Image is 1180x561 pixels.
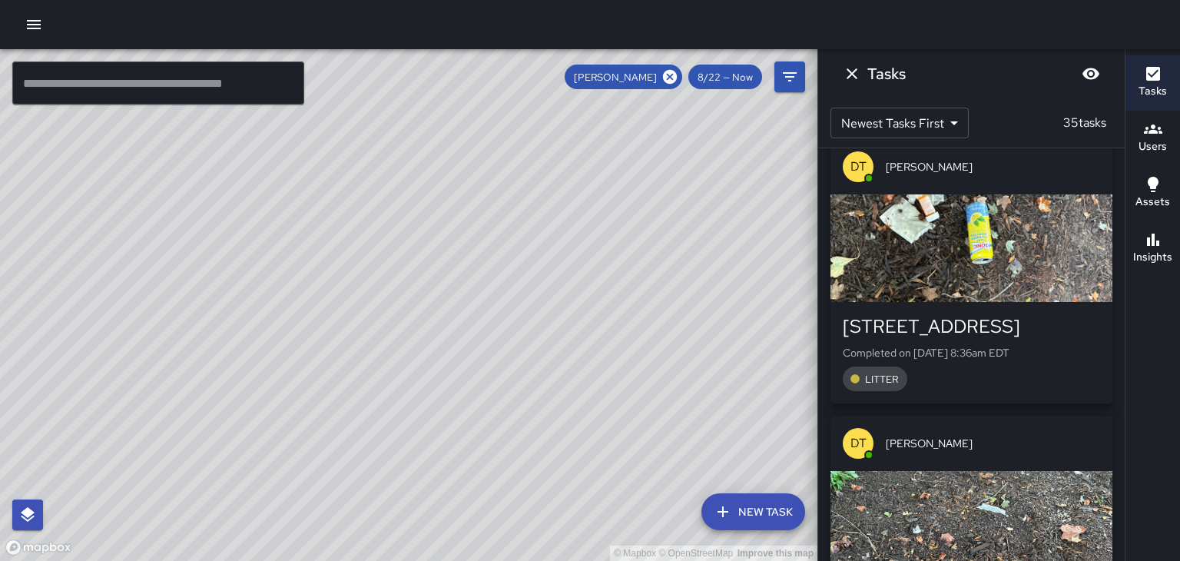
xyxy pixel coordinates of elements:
[1125,166,1180,221] button: Assets
[867,61,906,86] h6: Tasks
[886,436,1100,451] span: [PERSON_NAME]
[565,71,666,84] span: [PERSON_NAME]
[1057,114,1112,132] p: 35 tasks
[850,158,867,176] p: DT
[856,373,907,386] span: LITTER
[688,71,762,84] span: 8/22 — Now
[886,159,1100,174] span: [PERSON_NAME]
[1139,83,1167,100] h6: Tasks
[1125,111,1180,166] button: Users
[1076,58,1106,89] button: Blur
[1125,55,1180,111] button: Tasks
[774,61,805,92] button: Filters
[830,108,969,138] div: Newest Tasks First
[843,345,1100,360] p: Completed on [DATE] 8:36am EDT
[1125,221,1180,277] button: Insights
[850,434,867,453] p: DT
[1139,138,1167,155] h6: Users
[701,493,805,530] button: New Task
[565,65,682,89] div: [PERSON_NAME]
[837,58,867,89] button: Dismiss
[1133,249,1172,266] h6: Insights
[830,139,1112,403] button: DT[PERSON_NAME][STREET_ADDRESS]Completed on [DATE] 8:36am EDTLITTER
[1135,194,1170,211] h6: Assets
[843,314,1100,339] div: [STREET_ADDRESS]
